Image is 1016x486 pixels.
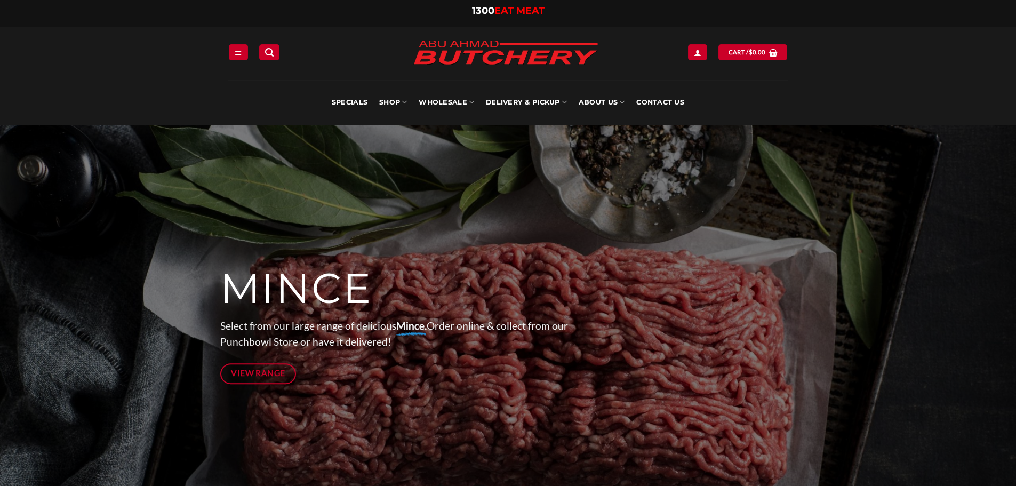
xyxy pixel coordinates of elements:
a: Search [259,44,279,60]
span: MINCE [220,263,372,314]
img: Abu Ahmad Butchery [404,33,607,74]
a: Login [688,44,707,60]
a: View Range [220,363,297,384]
span: Select from our large range of delicious Order online & collect from our Punchbowl Store or have ... [220,320,568,348]
a: About Us [579,80,625,125]
a: 1300EAT MEAT [472,5,545,17]
span: Cart / [729,47,766,57]
span: EAT MEAT [494,5,545,17]
span: View Range [231,367,285,380]
bdi: 0.00 [749,49,766,55]
strong: Mince. [396,320,427,332]
a: Specials [332,80,367,125]
a: View cart [718,44,787,60]
a: SHOP [379,80,407,125]
a: Wholesale [419,80,474,125]
span: $ [749,47,753,57]
a: Menu [229,44,248,60]
a: Delivery & Pickup [486,80,567,125]
a: Contact Us [636,80,684,125]
span: 1300 [472,5,494,17]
